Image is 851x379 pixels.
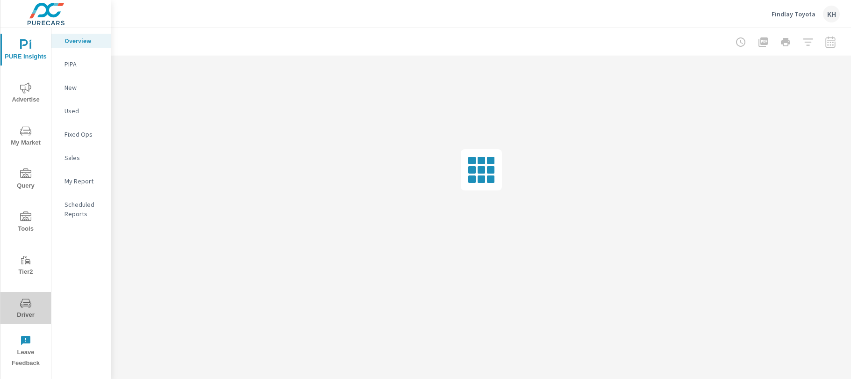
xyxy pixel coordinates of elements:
div: KH [823,6,840,22]
p: Sales [64,153,103,162]
span: Leave Feedback [3,335,48,369]
p: Fixed Ops [64,130,103,139]
span: Query [3,168,48,191]
div: My Report [51,174,111,188]
span: PURE Insights [3,39,48,62]
p: PIPA [64,59,103,69]
div: PIPA [51,57,111,71]
p: Used [64,106,103,116]
span: Tools [3,211,48,234]
p: Scheduled Reports [64,200,103,219]
p: Overview [64,36,103,45]
div: New [51,80,111,95]
span: Tier2 [3,255,48,277]
div: Scheduled Reports [51,197,111,221]
span: Driver [3,298,48,321]
p: Findlay Toyota [772,10,815,18]
div: Fixed Ops [51,127,111,141]
div: nav menu [0,28,51,372]
span: Advertise [3,82,48,105]
p: My Report [64,176,103,186]
div: Sales [51,151,111,165]
p: New [64,83,103,92]
div: Overview [51,34,111,48]
div: Used [51,104,111,118]
span: My Market [3,125,48,148]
